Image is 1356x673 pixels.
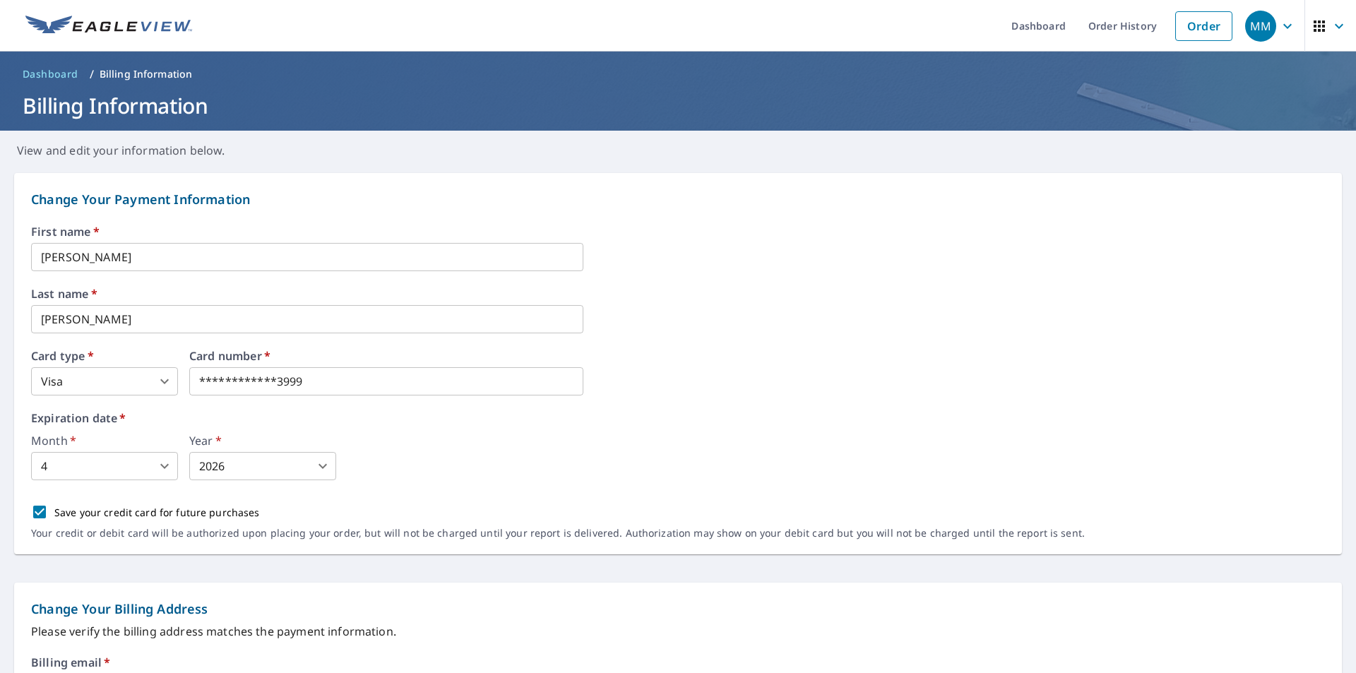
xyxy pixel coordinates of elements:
[31,288,1325,299] label: Last name
[31,657,110,668] label: Billing email
[31,435,178,446] label: Month
[54,505,260,520] p: Save your credit card for future purchases
[189,350,583,362] label: Card number
[17,63,1339,85] nav: breadcrumb
[31,226,1325,237] label: First name
[17,91,1339,120] h1: Billing Information
[31,527,1085,540] p: Your credit or debit card will be authorized upon placing your order, but will not be charged unt...
[31,600,1325,619] p: Change Your Billing Address
[31,367,178,395] div: Visa
[100,67,193,81] p: Billing Information
[189,452,336,480] div: 2026
[23,67,78,81] span: Dashboard
[31,623,1325,640] p: Please verify the billing address matches the payment information.
[1245,11,1276,42] div: MM
[31,452,178,480] div: 4
[31,412,1325,424] label: Expiration date
[1175,11,1232,41] a: Order
[90,66,94,83] li: /
[31,350,178,362] label: Card type
[31,190,1325,209] p: Change Your Payment Information
[25,16,192,37] img: EV Logo
[17,63,84,85] a: Dashboard
[189,435,336,446] label: Year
